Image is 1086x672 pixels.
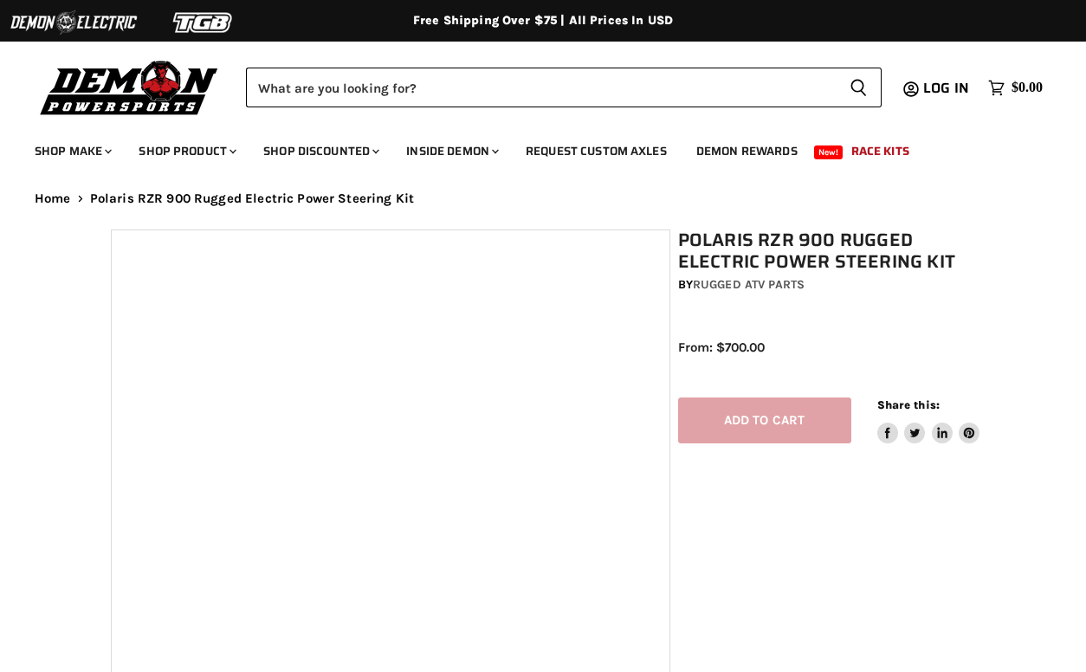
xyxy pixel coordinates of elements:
a: Race Kits [838,133,922,169]
img: Demon Powersports [35,56,224,118]
h1: Polaris RZR 900 Rugged Electric Power Steering Kit [678,229,983,273]
a: Request Custom Axles [513,133,680,169]
span: Share this: [877,398,940,411]
input: Search [246,68,836,107]
a: $0.00 [979,75,1051,100]
a: Shop Make [22,133,122,169]
button: Search [836,68,882,107]
ul: Main menu [22,126,1038,169]
a: Rugged ATV Parts [693,277,805,292]
div: by [678,275,983,294]
span: Polaris RZR 900 Rugged Electric Power Steering Kit [90,191,415,206]
form: Product [246,68,882,107]
span: $0.00 [1012,80,1043,96]
img: TGB Logo 2 [139,6,268,39]
a: Shop Discounted [250,133,390,169]
span: From: $700.00 [678,339,765,355]
a: Demon Rewards [683,133,811,169]
aside: Share this: [877,397,980,443]
a: Home [35,191,71,206]
a: Inside Demon [393,133,509,169]
a: Shop Product [126,133,247,169]
span: Log in [923,77,969,99]
img: Demon Electric Logo 2 [9,6,139,39]
a: Log in [915,81,979,96]
span: New! [814,145,844,159]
